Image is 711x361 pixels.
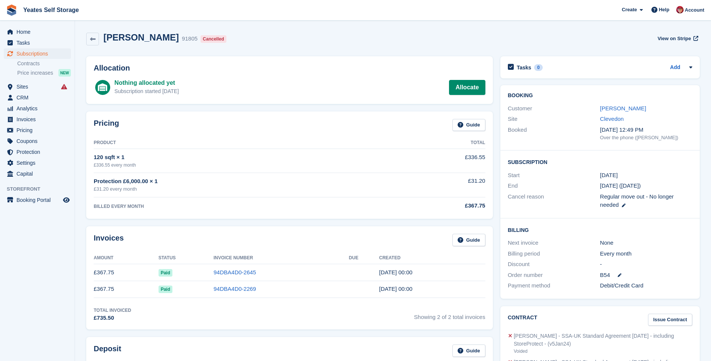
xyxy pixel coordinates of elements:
div: Start [508,171,600,180]
h2: Tasks [517,64,531,71]
th: Amount [94,252,159,264]
div: 0 [534,64,543,71]
div: £735.50 [94,314,131,322]
div: End [508,182,600,190]
span: Booking Portal [16,195,61,205]
a: [PERSON_NAME] [600,105,646,111]
a: menu [4,147,71,157]
a: Clevedon [600,116,624,122]
td: £31.20 [391,173,485,197]
a: Allocate [449,80,485,95]
div: Debit/Credit Card [600,281,692,290]
div: NEW [58,69,71,77]
a: Price increases NEW [17,69,71,77]
a: menu [4,114,71,125]
div: Total Invoiced [94,307,131,314]
a: menu [4,195,71,205]
div: Cancelled [201,35,226,43]
div: 120 sqft × 1 [94,153,391,162]
a: 94DBA4D0-2645 [214,269,256,275]
h2: Billing [508,226,692,233]
th: Product [94,137,391,149]
span: Home [16,27,61,37]
span: CRM [16,92,61,103]
h2: [PERSON_NAME] [103,32,179,42]
time: 2025-08-23 23:00:31 UTC [379,269,413,275]
a: menu [4,168,71,179]
div: Customer [508,104,600,113]
div: Protection £6,000.00 × 1 [94,177,391,186]
a: menu [4,81,71,92]
span: Coupons [16,136,61,146]
div: Order number [508,271,600,280]
span: Price increases [17,69,53,77]
div: £31.20 every month [94,185,391,193]
div: £367.75 [391,202,485,210]
a: menu [4,48,71,59]
a: Guide [452,344,485,357]
span: Settings [16,158,61,168]
span: Showing 2 of 2 total invoices [414,307,485,322]
div: BILLED EVERY MONTH [94,203,391,210]
time: 2025-07-23 23:00:00 UTC [600,171,618,180]
span: [DATE] ([DATE]) [600,182,641,189]
a: Guide [452,234,485,246]
div: [PERSON_NAME] - SSA-UK Standard Agreement [DATE] - including StoreProtect - (v5Jan24) [514,332,692,348]
div: Billing period [508,250,600,258]
span: Help [659,6,669,14]
div: Cancel reason [508,193,600,209]
span: Regular move out - No longer needed [600,193,674,208]
span: Sites [16,81,61,92]
div: Nothing allocated yet [114,78,179,87]
i: Smart entry sync failures have occurred [61,84,67,90]
a: menu [4,27,71,37]
td: £336.55 [391,149,485,173]
div: Every month [600,250,692,258]
span: View on Stripe [657,35,691,42]
div: Discount [508,260,600,269]
span: Subscriptions [16,48,61,59]
img: Wendie Tanner [676,6,684,14]
span: Account [685,6,704,14]
h2: Allocation [94,64,485,72]
span: Storefront [7,185,75,193]
div: Voided [514,348,692,355]
span: Capital [16,168,61,179]
a: View on Stripe [654,32,700,45]
div: 91805 [182,35,198,43]
div: Site [508,115,600,123]
img: stora-icon-8386f47178a22dfd0bd8f6a31ec36ba5ce8667c1dd55bd0f319d3a0aa187defe.svg [6,5,17,16]
div: Booked [508,126,600,141]
span: Tasks [16,38,61,48]
a: 94DBA4D0-2269 [214,286,256,292]
div: [DATE] 12:49 PM [600,126,692,134]
th: Created [379,252,485,264]
span: Analytics [16,103,61,114]
div: - [600,260,692,269]
span: Create [622,6,637,14]
a: menu [4,158,71,168]
div: Subscription started [DATE] [114,87,179,95]
th: Status [159,252,214,264]
time: 2025-07-23 23:00:39 UTC [379,286,413,292]
span: Paid [159,269,172,277]
h2: Subscription [508,158,692,165]
span: Protection [16,147,61,157]
h2: Contract [508,314,537,326]
a: Guide [452,119,485,131]
a: Contracts [17,60,71,67]
a: menu [4,125,71,135]
span: B54 [600,271,610,280]
div: £336.55 every month [94,162,391,168]
a: Preview store [62,196,71,205]
h2: Pricing [94,119,119,131]
span: Paid [159,286,172,293]
td: £367.75 [94,264,159,281]
h2: Booking [508,93,692,99]
a: menu [4,92,71,103]
a: menu [4,38,71,48]
span: Pricing [16,125,61,135]
a: Yeates Self Storage [20,4,82,16]
h2: Invoices [94,234,124,246]
th: Invoice Number [214,252,349,264]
